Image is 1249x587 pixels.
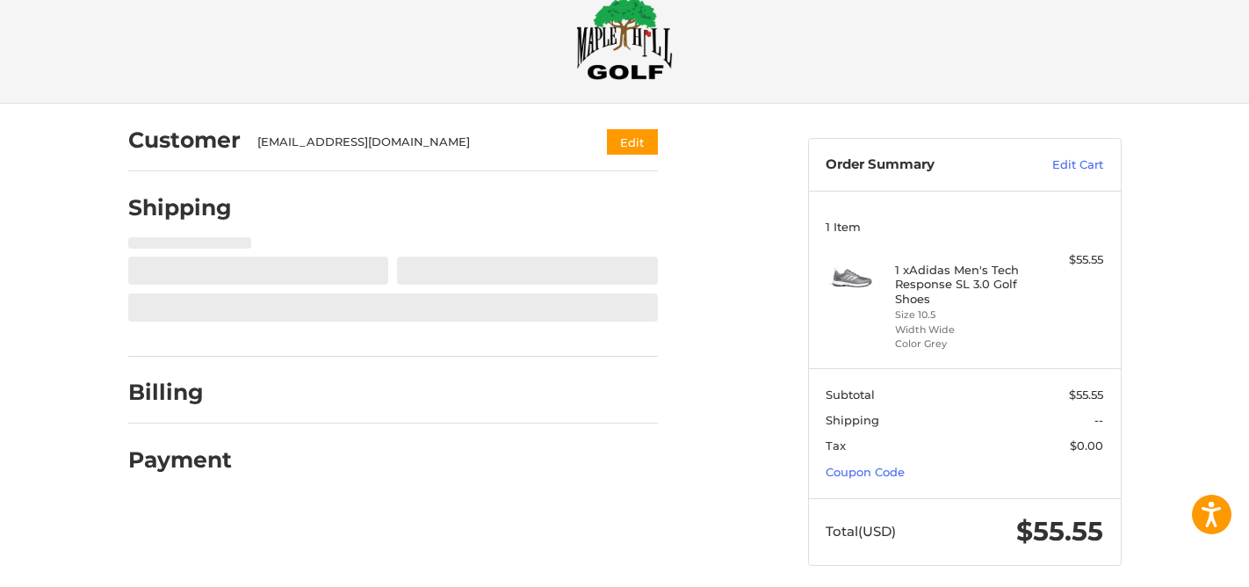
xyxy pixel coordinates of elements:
span: Tax [826,438,846,453]
li: Color Grey [895,337,1029,351]
div: [EMAIL_ADDRESS][DOMAIN_NAME] [257,134,573,151]
a: Edit Cart [1014,156,1103,174]
span: Shipping [826,413,879,427]
button: Edit [607,129,658,155]
h2: Payment [128,446,232,474]
h4: 1 x Adidas Men's Tech Response SL 3.0 Golf Shoes [895,263,1029,306]
span: $55.55 [1069,388,1103,402]
span: $55.55 [1016,515,1103,547]
li: Width Wide [895,322,1029,337]
span: -- [1094,413,1103,427]
span: Total (USD) [826,523,896,540]
h3: 1 Item [826,220,1103,234]
h2: Billing [128,379,231,406]
h2: Shipping [128,194,232,221]
span: $0.00 [1070,438,1103,453]
li: Size 10.5 [895,308,1029,322]
div: $55.55 [1034,251,1103,269]
h2: Customer [128,127,241,154]
h3: Order Summary [826,156,1014,174]
span: Subtotal [826,388,875,402]
a: Coupon Code [826,465,905,479]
